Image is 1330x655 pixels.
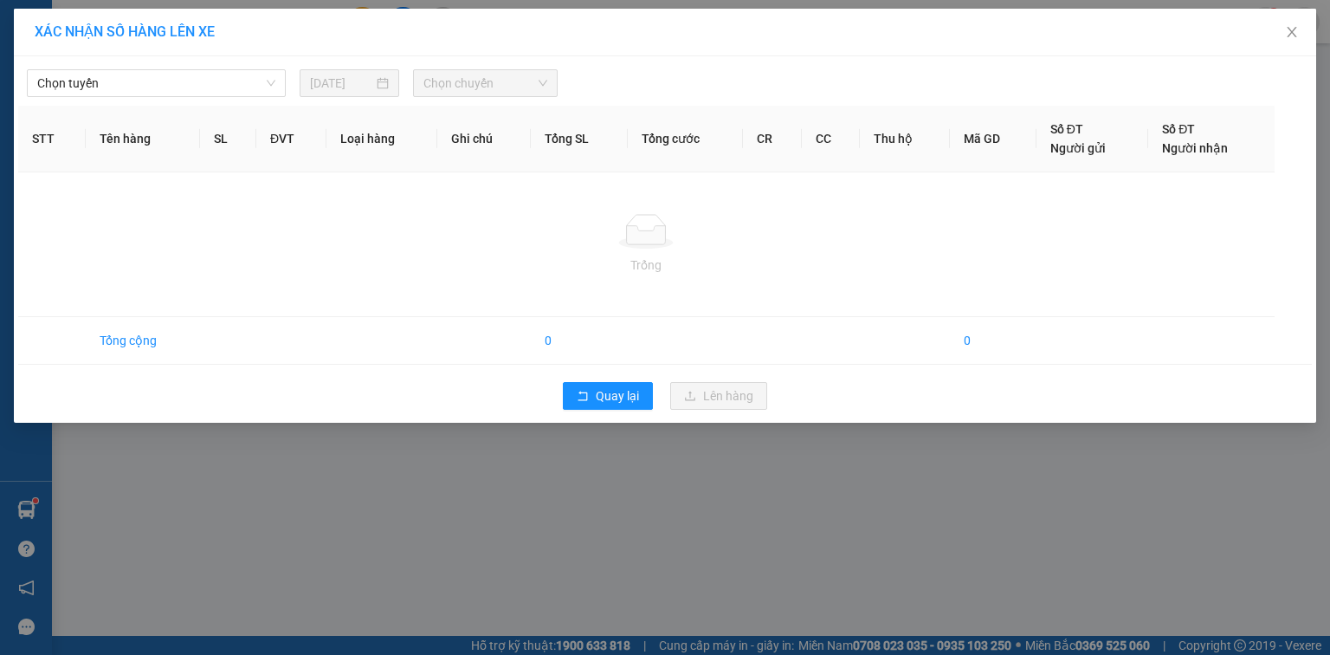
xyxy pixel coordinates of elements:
[1050,141,1106,155] span: Người gửi
[628,106,743,172] th: Tổng cước
[32,256,1261,275] div: Trống
[950,317,1036,365] td: 0
[563,382,653,410] button: rollbackQuay lại
[531,317,628,365] td: 0
[670,382,767,410] button: uploadLên hàng
[1162,141,1228,155] span: Người nhận
[310,74,373,93] input: 12/08/2025
[531,106,628,172] th: Tổng SL
[860,106,950,172] th: Thu hộ
[86,106,200,172] th: Tên hàng
[423,70,548,96] span: Chọn chuyến
[1285,25,1299,39] span: close
[1050,122,1083,136] span: Số ĐT
[86,317,200,365] td: Tổng cộng
[200,106,256,172] th: SL
[10,124,385,170] div: Chợ Gạo
[596,386,639,405] span: Quay lại
[1268,9,1316,57] button: Close
[81,82,315,113] text: CGTLT1208250011
[802,106,860,172] th: CC
[256,106,326,172] th: ĐVT
[35,23,215,40] span: XÁC NHẬN SỐ HÀNG LÊN XE
[37,70,275,96] span: Chọn tuyến
[577,390,589,404] span: rollback
[743,106,801,172] th: CR
[950,106,1036,172] th: Mã GD
[1162,122,1195,136] span: Số ĐT
[326,106,437,172] th: Loại hàng
[437,106,531,172] th: Ghi chú
[18,106,86,172] th: STT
